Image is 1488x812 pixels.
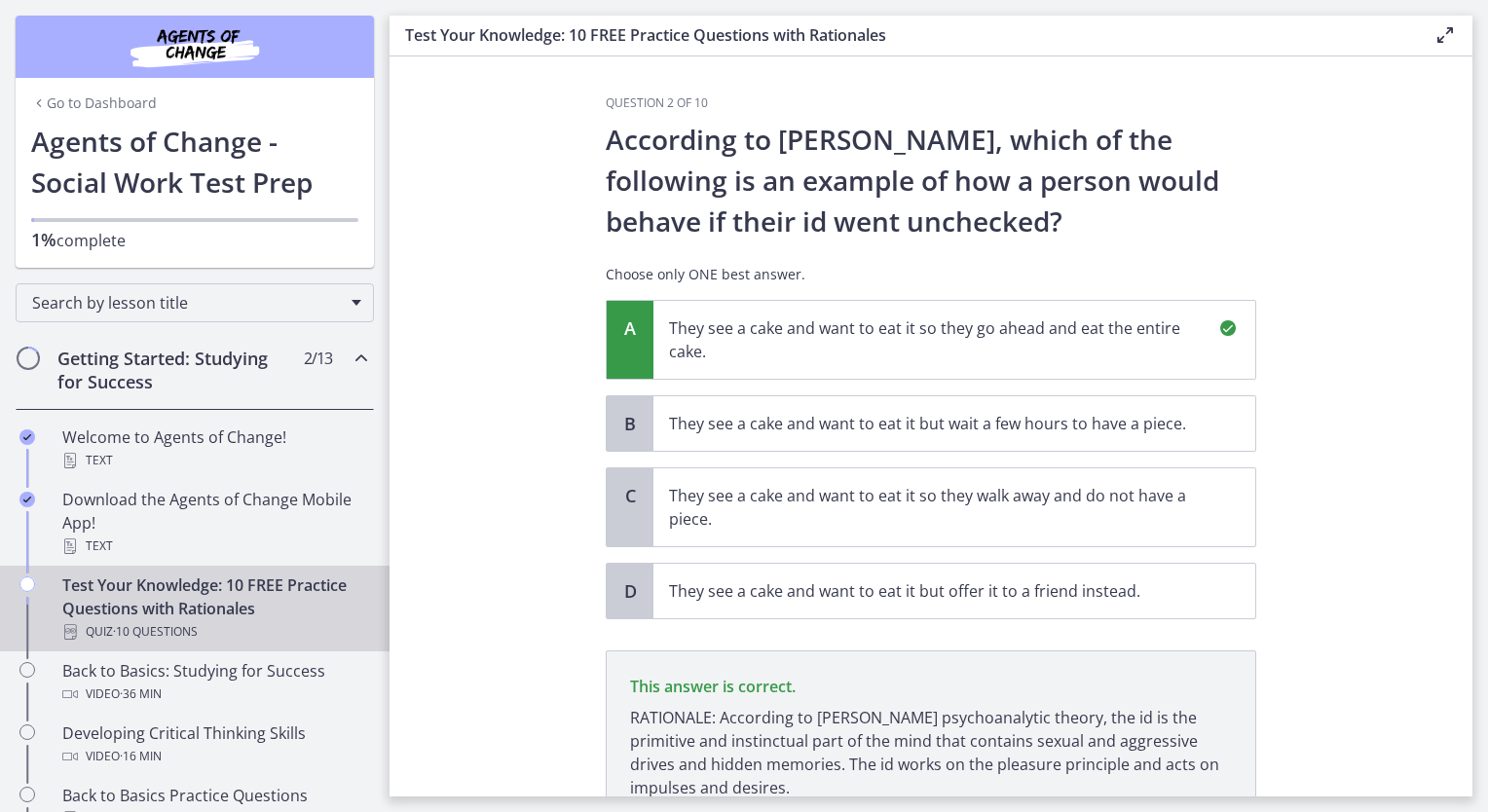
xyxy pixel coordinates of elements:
[606,265,1256,284] p: Choose only ONE best answer.
[630,706,1232,799] p: RATIONALE: According to [PERSON_NAME] psychoanalytic theory, the id is the primitive and instinct...
[31,93,157,113] a: Go to Dashboard
[62,721,366,768] div: Developing Critical Thinking Skills
[113,620,198,644] span: · 10 Questions
[606,95,1256,111] h3: Question 2 of 10
[618,316,642,340] span: A
[606,119,1256,241] p: According to [PERSON_NAME], which of the following is an example of how a person would behave if ...
[62,573,366,644] div: Test Your Knowledge: 10 FREE Practice Questions with Rationales
[618,579,642,603] span: D
[19,492,35,507] i: Completed
[62,535,366,558] div: Text
[669,579,1201,603] p: They see a cake and want to eat it but offer it to a friend instead.
[120,683,162,706] span: · 36 min
[62,745,366,768] div: Video
[31,228,56,251] span: 1%
[62,449,366,472] div: Text
[32,292,342,314] span: Search by lesson title
[62,659,366,706] div: Back to Basics: Studying for Success
[405,23,1402,47] h3: Test Your Knowledge: 10 FREE Practice Questions with Rationales
[16,283,374,322] div: Search by lesson title
[19,429,35,445] i: Completed
[31,228,358,252] p: complete
[669,412,1201,435] p: They see a cake and want to eat it but wait a few hours to have a piece.
[62,425,366,472] div: Welcome to Agents of Change!
[120,745,162,768] span: · 16 min
[304,347,332,370] span: 2 / 13
[62,683,366,706] div: Video
[57,347,295,393] h2: Getting Started: Studying for Success
[669,316,1201,363] p: They see a cake and want to eat it so they go ahead and eat the entire cake.
[618,484,642,507] span: C
[62,488,366,558] div: Download the Agents of Change Mobile App!
[31,121,358,203] h1: Agents of Change - Social Work Test Prep
[78,23,312,70] img: Agents of Change
[630,676,796,697] span: This answer is correct.
[618,412,642,435] span: B
[669,484,1201,531] p: They see a cake and want to eat it so they walk away and do not have a piece.
[62,620,366,644] div: Quiz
